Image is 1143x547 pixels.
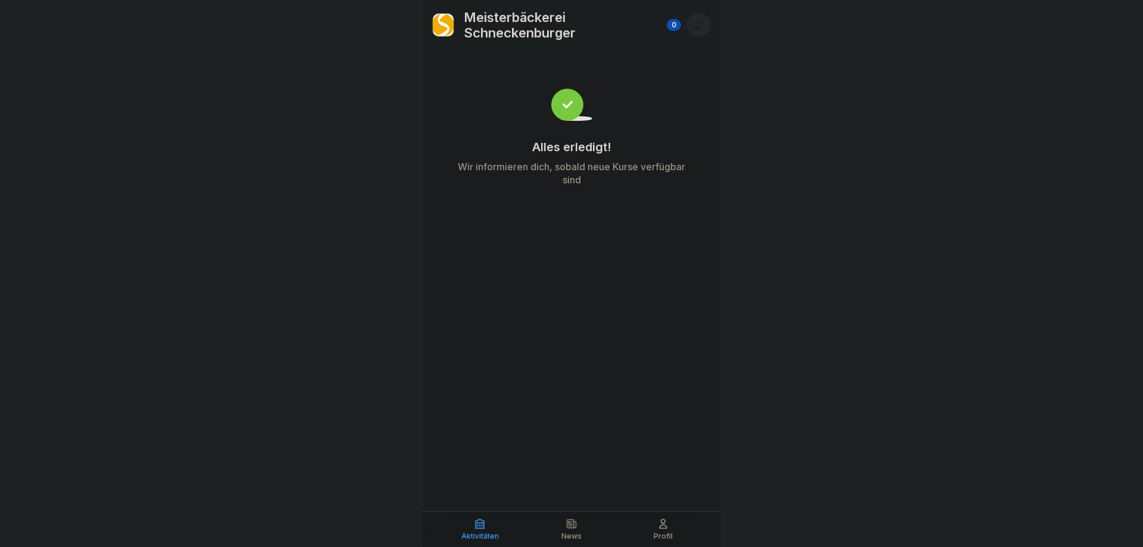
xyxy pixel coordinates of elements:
[464,10,662,41] p: Meisterbäckerei Schneckenburger
[561,532,582,540] p: News
[654,532,673,540] p: Profil
[461,532,499,540] p: Aktivitäten
[433,14,454,36] img: nwwaxdipndqi2em8zt3fdwml.png
[667,19,681,31] div: 0
[532,140,611,154] p: Alles erledigt!
[456,160,687,186] p: Wir informieren dich, sobald neue Kurse verfügbar sind
[551,89,592,121] img: completed.svg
